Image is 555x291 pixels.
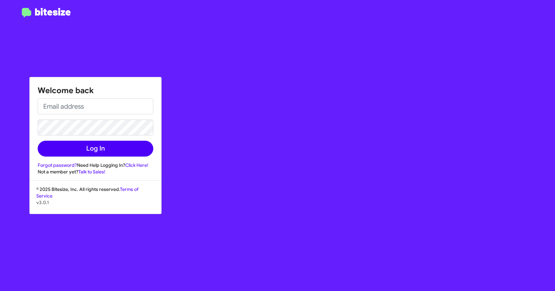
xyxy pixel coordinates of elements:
p: v3.0.1 [36,199,155,206]
button: Log In [38,141,153,157]
div: Need Help Logging In? [38,162,153,168]
a: Click Here! [125,162,148,168]
a: Talk to Sales! [78,169,105,175]
div: © 2025 Bitesize, Inc. All rights reserved. [30,186,161,214]
h1: Welcome back [38,85,153,96]
a: Forgot password? [38,162,77,168]
input: Email address [38,98,153,114]
div: Not a member yet? [38,168,153,175]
